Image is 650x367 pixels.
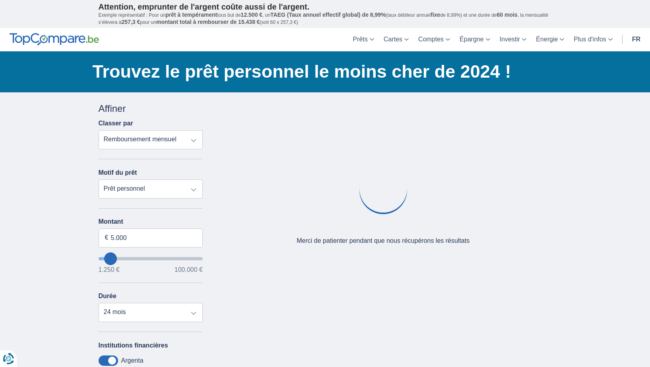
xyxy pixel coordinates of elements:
span: 60 mois [497,12,518,18]
div: Affiner [99,102,203,115]
a: Épargne [455,28,495,51]
label: Argenta [121,357,144,364]
p: Attention, emprunter de l'argent coûte aussi de l'argent. [99,2,552,12]
img: TopCompare [10,33,99,46]
div: Merci de patienter pendant que nous récupérons les résultats [297,236,470,246]
span: 257,3 € [122,19,140,25]
label: Institutions financières [99,342,168,349]
a: Énergie [531,28,569,51]
label: Classer par [99,120,133,127]
span: 1.250 € [99,267,120,273]
span: 100.000 € [175,267,203,273]
span: € [105,233,109,242]
a: Prêts [348,28,379,51]
span: 12.500 € [241,12,263,18]
span: TAEG (Taux annuel effectif global) de 8,99% [270,12,386,18]
span: fixe [431,12,440,18]
span: prêt à tempérament [165,12,217,18]
span: montant total à rembourser de 15.438 € [156,19,260,25]
a: fr [627,28,645,51]
a: Plus d'infos [569,28,617,51]
p: Exemple représentatif : Pour un tous but de , un (taux débiteur annuel de 8,99%) et une durée de ... [99,12,552,26]
h1: Trouvez le prêt personnel le moins cher de 2024 ! [93,59,552,84]
input: wantToBorrow [99,257,203,260]
a: Cartes [379,28,413,51]
label: Montant [99,218,203,225]
a: Comptes [413,28,455,51]
label: Durée [99,293,116,300]
a: Investir [495,28,532,51]
label: Motif du prêt [99,169,137,176]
